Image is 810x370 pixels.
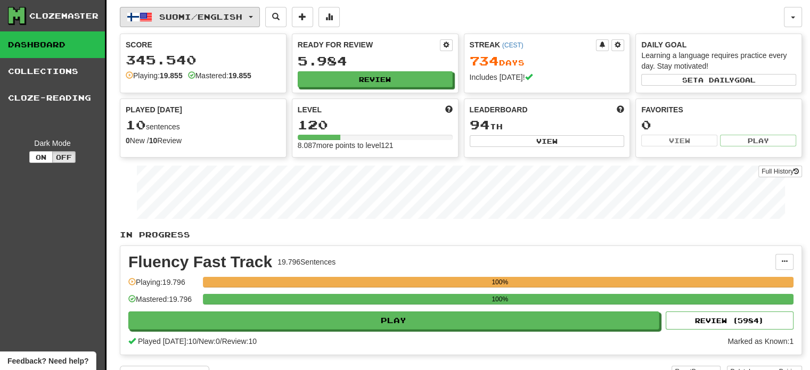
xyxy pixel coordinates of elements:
[206,277,793,287] div: 100%
[641,74,796,86] button: Seta dailygoal
[7,356,88,366] span: Open feedback widget
[318,7,340,27] button: More stats
[298,140,453,151] div: 8.087 more points to level 121
[199,337,220,346] span: New: 0
[641,118,796,131] div: 0
[188,70,251,81] div: Mastered:
[758,166,802,177] a: Full History
[126,53,281,67] div: 345.540
[298,39,440,50] div: Ready for Review
[120,229,802,240] p: In Progress
[292,7,313,27] button: Add sentence to collection
[128,277,198,294] div: Playing: 19.796
[120,7,260,27] button: Suomi/English
[29,151,53,163] button: On
[159,12,242,21] span: Suomi / English
[617,104,624,115] span: This week in points, UTC
[128,311,659,330] button: Play
[128,254,272,270] div: Fluency Fast Track
[228,71,251,80] strong: 19.855
[126,135,281,146] div: New / Review
[206,294,793,305] div: 100%
[126,118,281,132] div: sentences
[126,39,281,50] div: Score
[641,104,796,115] div: Favorites
[641,39,796,50] div: Daily Goal
[298,54,453,68] div: 5.984
[126,117,146,132] span: 10
[470,117,490,132] span: 94
[727,336,793,347] div: Marked as Known: 1
[470,104,528,115] span: Leaderboard
[720,135,796,146] button: Play
[666,311,793,330] button: Review (5984)
[470,135,625,147] button: View
[470,39,596,50] div: Streak
[641,135,717,146] button: View
[298,118,453,131] div: 120
[445,104,453,115] span: Score more points to level up
[470,54,625,68] div: Day s
[470,118,625,132] div: th
[470,53,499,68] span: 734
[698,76,734,84] span: a daily
[641,50,796,71] div: Learning a language requires practice every day. Stay motivated!
[149,136,158,145] strong: 10
[265,7,287,27] button: Search sentences
[138,337,197,346] span: Played [DATE]: 10
[126,70,183,81] div: Playing:
[29,11,99,21] div: Clozemaster
[128,294,198,311] div: Mastered: 19.796
[197,337,199,346] span: /
[298,71,453,87] button: Review
[277,257,336,267] div: 19.796 Sentences
[160,71,183,80] strong: 19.855
[126,136,130,145] strong: 0
[8,138,97,149] div: Dark Mode
[52,151,76,163] button: Off
[502,42,523,49] a: (CEST)
[298,104,322,115] span: Level
[222,337,257,346] span: Review: 10
[470,72,625,83] div: Includes [DATE]!
[126,104,182,115] span: Played [DATE]
[220,337,222,346] span: /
